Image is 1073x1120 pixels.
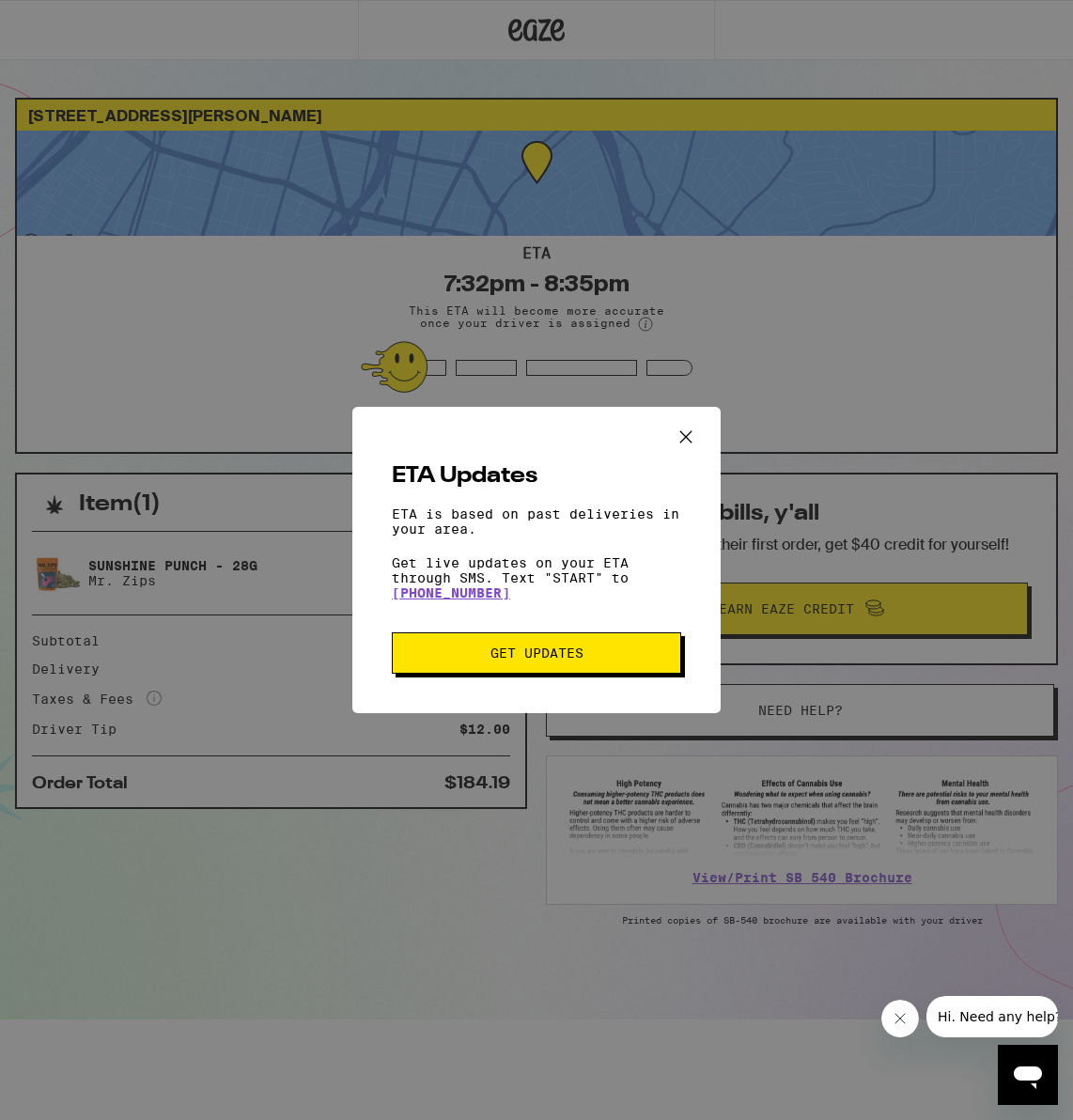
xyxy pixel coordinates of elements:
[666,422,706,457] button: Close ETA information modal
[392,585,510,600] a: [PHONE_NUMBER]
[490,646,583,660] span: Get Updates
[392,555,681,600] p: Get live updates on your ETA through SMS. Text "START" to
[881,1000,919,1037] iframe: Close message
[926,996,1058,1037] iframe: Message from company
[392,632,681,674] button: Get Updates
[11,13,135,28] span: Hi. Need any help?
[392,506,681,537] p: ETA is based on past deliveries in your area.
[392,465,681,488] h2: ETA Updates
[998,1045,1058,1105] iframe: Button to launch messaging window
